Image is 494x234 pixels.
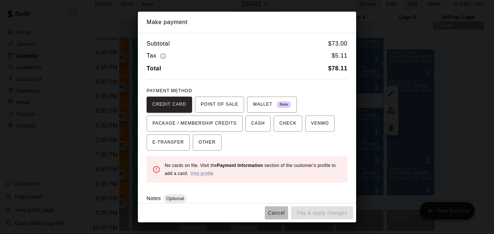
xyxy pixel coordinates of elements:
h6: Tax [147,51,168,61]
span: VENMO [311,118,329,129]
span: CHECK [279,118,296,129]
span: Optional [163,196,187,201]
span: No cards on file. Visit the section of the customer's profile to add a card. [165,163,336,176]
b: Payment Information [217,163,263,168]
button: POINT OF SALE [195,97,244,113]
button: CASH [246,116,271,132]
span: New [277,100,291,110]
span: WALLET [253,99,291,110]
button: E-TRANSFER [147,134,190,151]
span: E-TRANSFER [152,137,184,148]
button: VENMO [305,116,335,132]
span: PACKAGE / MEMBERSHIP CREDITS [152,118,237,129]
h6: $ 73.00 [328,39,347,48]
span: CASH [251,118,265,129]
button: PACKAGE / MEMBERSHIP CREDITS [147,116,243,132]
a: Visit profile [190,171,214,176]
h2: Make payment [138,12,356,33]
h6: $ 5.11 [332,51,347,61]
span: PAYMENT METHOD [147,88,192,93]
span: POINT OF SALE [201,99,238,110]
h6: Subtotal [147,39,170,48]
button: WALLET New [247,97,297,113]
span: OTHER [199,137,216,148]
button: CREDIT CARD [147,97,192,113]
button: Cancel [265,206,288,220]
b: Total [147,65,161,71]
button: CHECK [274,116,302,132]
label: Notes [147,195,161,201]
button: OTHER [193,134,222,151]
span: CREDIT CARD [152,99,186,110]
b: $ 78.11 [328,65,347,71]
